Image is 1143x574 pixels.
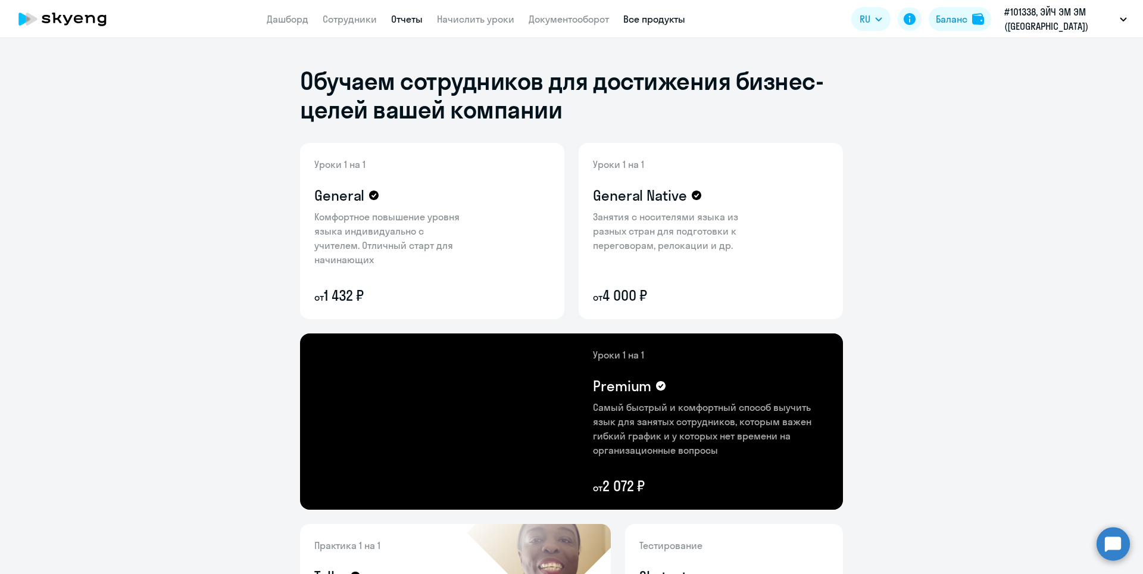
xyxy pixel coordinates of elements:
[998,5,1133,33] button: #101338, ЭЙЧ ЭМ ЭМ ([GEOGRAPHIC_DATA]) [GEOGRAPHIC_DATA], ООО
[851,7,891,31] button: RU
[437,13,514,25] a: Начислить уроки
[314,210,469,267] p: Комфортное повышение уровня языка индивидуально с учителем. Отличный старт для начинающих
[593,186,687,205] h4: General Native
[593,291,602,303] small: от
[929,7,991,31] button: Балансbalance
[593,286,748,305] p: 4 000 ₽
[391,13,423,25] a: Отчеты
[427,333,843,510] img: premium-content-bg.png
[593,476,829,495] p: 2 072 ₽
[529,13,609,25] a: Документооборот
[623,13,685,25] a: Все продукты
[323,13,377,25] a: Сотрудники
[593,376,651,395] h4: Premium
[593,210,748,252] p: Занятия с носителями языка из разных стран для подготовки к переговорам, релокации и др.
[593,400,829,457] p: Самый быстрый и комфортный способ выучить язык для занятых сотрудников, которым важен гибкий граф...
[972,13,984,25] img: balance
[314,291,324,303] small: от
[300,67,843,124] h1: Обучаем сотрудников для достижения бизнес-целей вашей компании
[593,348,829,362] p: Уроки 1 на 1
[314,157,469,171] p: Уроки 1 на 1
[314,286,469,305] p: 1 432 ₽
[314,186,364,205] h4: General
[593,157,748,171] p: Уроки 1 на 1
[860,12,870,26] span: RU
[579,143,766,319] img: general-native-content-bg.png
[300,143,479,319] img: general-content-bg.png
[936,12,967,26] div: Баланс
[1004,5,1115,33] p: #101338, ЭЙЧ ЭМ ЭМ ([GEOGRAPHIC_DATA]) [GEOGRAPHIC_DATA], ООО
[314,538,481,553] p: Практика 1 на 1
[267,13,308,25] a: Дашборд
[593,482,602,494] small: от
[639,538,829,553] p: Тестирование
